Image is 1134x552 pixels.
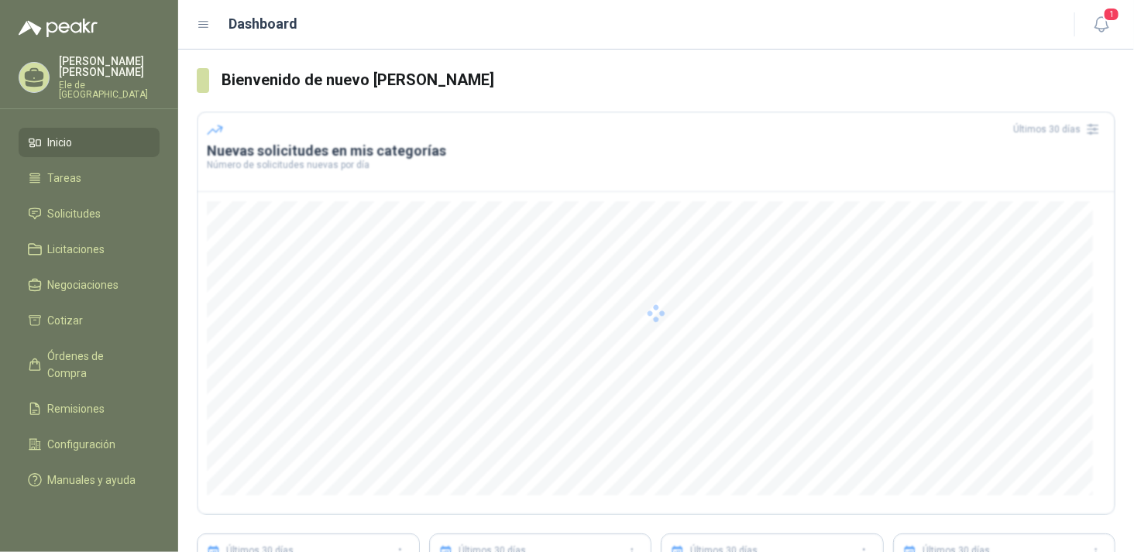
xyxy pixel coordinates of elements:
span: Inicio [48,134,73,151]
a: Tareas [19,163,160,193]
a: Cotizar [19,306,160,335]
a: Solicitudes [19,199,160,228]
p: [PERSON_NAME] [PERSON_NAME] [59,56,160,77]
span: Licitaciones [48,241,105,258]
span: Negociaciones [48,276,119,293]
span: Configuración [48,436,116,453]
button: 1 [1088,11,1115,39]
p: Ele de [GEOGRAPHIC_DATA] [59,81,160,99]
a: Inicio [19,128,160,157]
a: Órdenes de Compra [19,341,160,388]
a: Manuales y ayuda [19,465,160,495]
span: Tareas [48,170,82,187]
a: Remisiones [19,394,160,423]
span: Manuales y ayuda [48,471,136,489]
a: Configuración [19,430,160,459]
h3: Bienvenido de nuevo [PERSON_NAME] [222,68,1115,92]
span: Cotizar [48,312,84,329]
a: Negociaciones [19,270,160,300]
span: Órdenes de Compra [48,348,145,382]
h1: Dashboard [229,13,298,35]
img: Logo peakr [19,19,98,37]
span: 1 [1103,7,1120,22]
a: Licitaciones [19,235,160,264]
span: Remisiones [48,400,105,417]
span: Solicitudes [48,205,101,222]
